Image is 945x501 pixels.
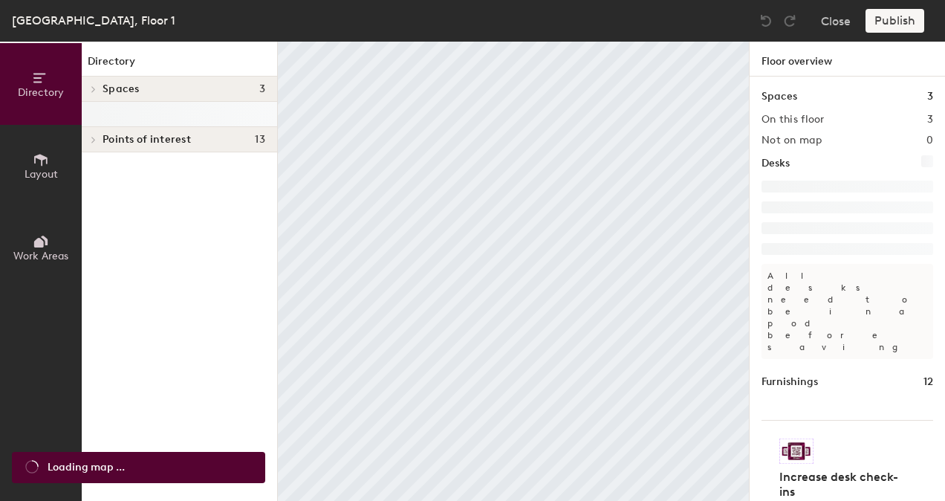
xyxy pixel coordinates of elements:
[761,264,933,359] p: All desks need to be in a pod before saving
[779,439,814,464] img: Sticker logo
[255,134,265,146] span: 13
[761,374,818,390] h1: Furnishings
[761,88,797,105] h1: Spaces
[750,42,945,77] h1: Floor overview
[927,114,933,126] h2: 3
[923,374,933,390] h1: 12
[759,13,773,28] img: Undo
[782,13,797,28] img: Redo
[779,470,906,500] h4: Increase desk check-ins
[926,135,933,146] h2: 0
[25,168,58,181] span: Layout
[259,83,265,95] span: 3
[278,42,749,501] canvas: Map
[103,83,140,95] span: Spaces
[103,134,191,146] span: Points of interest
[82,54,277,77] h1: Directory
[18,86,64,99] span: Directory
[761,155,790,172] h1: Desks
[761,114,825,126] h2: On this floor
[927,88,933,105] h1: 3
[48,459,125,476] span: Loading map ...
[13,250,68,262] span: Work Areas
[821,9,851,33] button: Close
[761,135,822,146] h2: Not on map
[12,11,175,30] div: [GEOGRAPHIC_DATA], Floor 1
